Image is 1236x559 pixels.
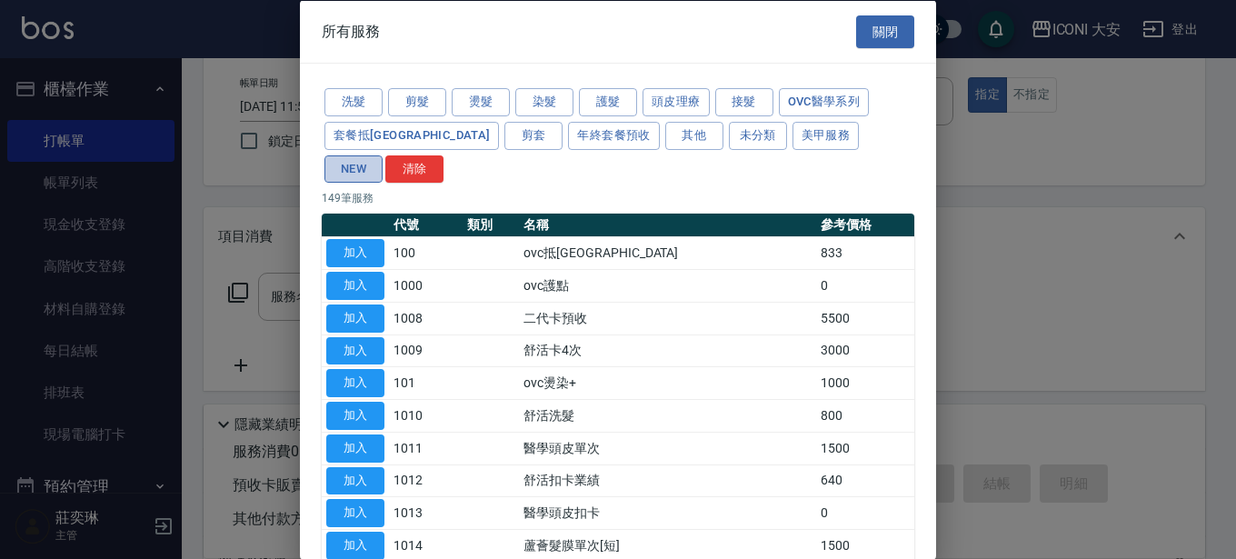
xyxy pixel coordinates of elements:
td: ovc燙染+ [519,366,816,399]
td: 5500 [816,302,914,334]
td: 二代卡預收 [519,302,816,334]
button: 美甲服務 [792,121,860,149]
button: 加入 [326,369,384,397]
button: 加入 [326,239,384,267]
th: 名稱 [519,214,816,237]
button: 關閉 [856,15,914,48]
button: ovc醫學系列 [779,88,870,116]
button: 護髮 [579,88,637,116]
td: 1011 [389,432,463,464]
button: 加入 [326,402,384,430]
td: 640 [816,464,914,497]
p: 149 筆服務 [322,190,914,206]
th: 參考價格 [816,214,914,237]
td: ovc護點 [519,269,816,302]
button: 染髮 [515,88,573,116]
button: 加入 [326,272,384,300]
button: 剪髮 [388,88,446,116]
td: 1013 [389,496,463,529]
td: 1000 [389,269,463,302]
button: 剪套 [504,121,563,149]
button: 清除 [385,155,444,183]
button: 套餐抵[GEOGRAPHIC_DATA] [324,121,499,149]
button: 年終套餐預收 [568,121,659,149]
td: 醫學頭皮扣卡 [519,496,816,529]
th: 類別 [463,214,519,237]
button: 加入 [326,434,384,462]
button: 加入 [326,499,384,527]
td: 舒活卡4次 [519,334,816,367]
button: 未分類 [729,121,787,149]
span: 所有服務 [322,22,380,40]
button: 頭皮理療 [643,88,710,116]
button: 燙髮 [452,88,510,116]
td: 舒活洗髮 [519,399,816,432]
button: 加入 [326,336,384,364]
td: 3000 [816,334,914,367]
td: 0 [816,269,914,302]
td: 1012 [389,464,463,497]
td: 800 [816,399,914,432]
td: 1500 [816,432,914,464]
td: 1000 [816,366,914,399]
td: 101 [389,366,463,399]
button: 加入 [326,466,384,494]
td: 舒活扣卡業績 [519,464,816,497]
td: 1009 [389,334,463,367]
button: 接髮 [715,88,773,116]
td: 醫學頭皮單次 [519,432,816,464]
td: ovc抵[GEOGRAPHIC_DATA] [519,236,816,269]
td: 100 [389,236,463,269]
button: 加入 [326,304,384,332]
button: NEW [324,155,383,183]
td: 1010 [389,399,463,432]
button: 其他 [665,121,723,149]
button: 洗髮 [324,88,383,116]
td: 1008 [389,302,463,334]
td: 0 [816,496,914,529]
td: 833 [816,236,914,269]
th: 代號 [389,214,463,237]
